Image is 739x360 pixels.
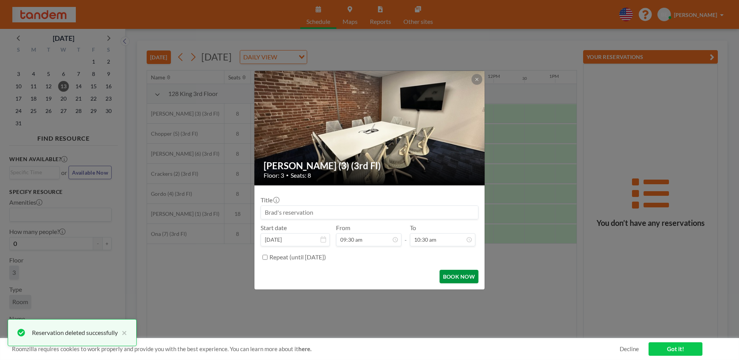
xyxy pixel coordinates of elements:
button: close [118,328,127,337]
a: Decline [620,345,639,353]
span: Seats: 8 [291,172,311,179]
img: 537.jpg [254,41,485,215]
label: To [410,224,416,232]
label: Title [261,196,279,204]
label: Start date [261,224,287,232]
a: here. [298,345,311,352]
span: Roomzilla requires cookies to work properly and provide you with the best experience. You can lea... [12,345,620,353]
span: - [405,227,407,244]
h2: [PERSON_NAME] (3) (3rd Fl) [264,160,476,172]
input: Brad's reservation [261,206,478,219]
button: BOOK NOW [440,270,478,283]
span: • [286,172,289,178]
label: From [336,224,350,232]
div: Reservation deleted successfully [32,328,118,337]
span: Floor: 3 [264,172,284,179]
a: Got it! [649,342,702,356]
label: Repeat (until [DATE]) [269,253,326,261]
